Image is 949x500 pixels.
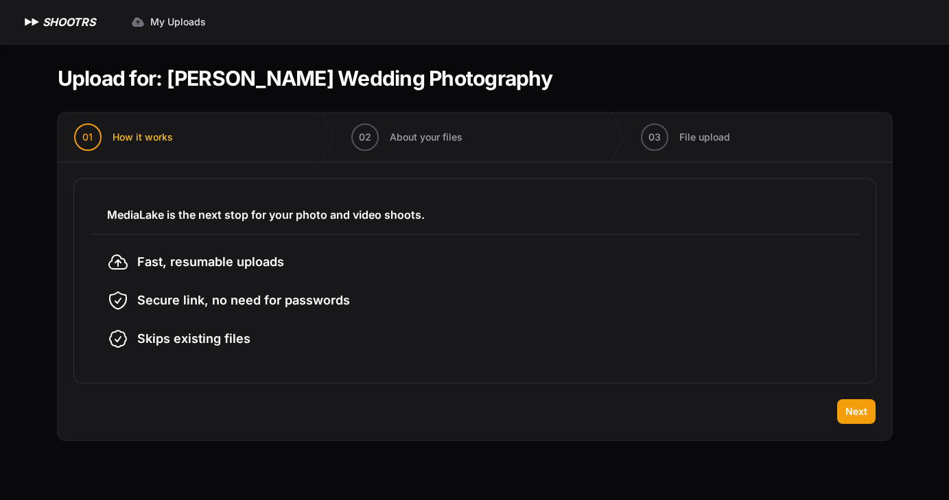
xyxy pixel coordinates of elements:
[107,206,843,223] h3: MediaLake is the next stop for your photo and video shoots.
[648,130,661,144] span: 03
[150,15,206,29] span: My Uploads
[22,14,95,30] a: SHOOTRS SHOOTRS
[390,130,462,144] span: About your files
[837,399,876,424] button: Next
[137,252,284,272] span: Fast, resumable uploads
[43,14,95,30] h1: SHOOTRS
[82,130,93,144] span: 01
[123,10,214,34] a: My Uploads
[22,14,43,30] img: SHOOTRS
[58,112,189,162] button: 01 How it works
[137,329,250,348] span: Skips existing files
[679,130,730,144] span: File upload
[137,291,350,310] span: Secure link, no need for passwords
[113,130,173,144] span: How it works
[335,112,479,162] button: 02 About your files
[624,112,747,162] button: 03 File upload
[58,66,552,91] h1: Upload for: [PERSON_NAME] Wedding Photography
[359,130,371,144] span: 02
[845,405,867,418] span: Next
